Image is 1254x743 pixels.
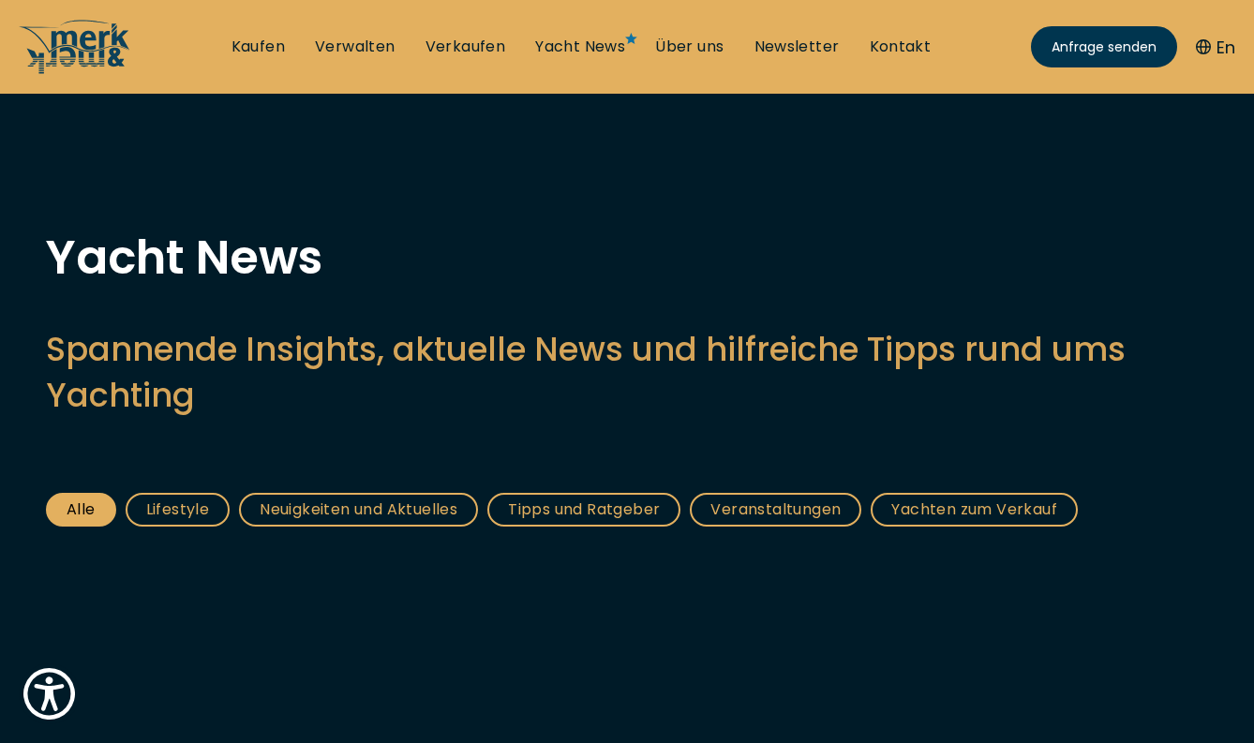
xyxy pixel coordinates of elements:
[19,663,80,724] button: Show Accessibility Preferences
[754,37,840,57] a: Newsletter
[535,37,625,57] a: Yacht News
[46,326,1208,418] h2: Spannende Insights, aktuelle News und hilfreiche Tipps rund ums Yachting
[231,37,285,57] a: Kaufen
[239,493,478,527] a: Neuigkeiten und Aktuelles
[1031,26,1177,67] a: Anfrage senden
[655,37,724,57] a: Über uns
[315,37,396,57] a: Verwalten
[487,493,680,527] a: Tipps und Ratgeber
[46,234,1208,281] h1: Yacht News
[126,493,231,527] a: Lifestyle
[46,493,116,527] a: Alle
[1196,35,1235,60] button: En
[871,493,1078,527] a: Yachten zum Verkauf
[1052,37,1157,57] span: Anfrage senden
[870,37,932,57] a: Kontakt
[690,493,861,527] a: Veranstaltungen
[425,37,506,57] a: Verkaufen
